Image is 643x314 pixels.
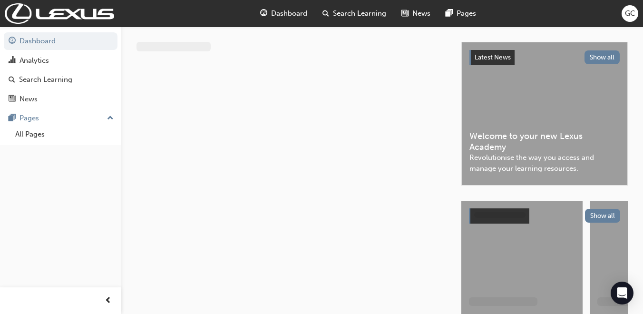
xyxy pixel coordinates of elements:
[9,95,16,104] span: news-icon
[469,208,620,224] a: Show all
[4,52,117,69] a: Analytics
[253,4,315,23] a: guage-iconDashboard
[394,4,438,23] a: news-iconNews
[260,8,267,20] span: guage-icon
[469,152,620,174] span: Revolutionise the way you access and manage your learning resources.
[271,8,307,19] span: Dashboard
[4,32,117,50] a: Dashboard
[412,8,430,19] span: News
[19,94,38,105] div: News
[475,53,511,61] span: Latest News
[4,30,117,109] button: DashboardAnalyticsSearch LearningNews
[315,4,394,23] a: search-iconSearch Learning
[5,3,114,24] img: Trak
[11,127,117,142] a: All Pages
[401,8,409,20] span: news-icon
[585,209,621,223] button: Show all
[622,5,638,22] button: GC
[438,4,484,23] a: pages-iconPages
[9,114,16,123] span: pages-icon
[9,57,16,65] span: chart-icon
[9,76,15,84] span: search-icon
[469,50,620,65] a: Latest NewsShow all
[19,113,39,124] div: Pages
[105,295,112,307] span: prev-icon
[4,109,117,127] button: Pages
[457,8,476,19] span: Pages
[4,71,117,88] a: Search Learning
[4,90,117,108] a: News
[625,8,635,19] span: GC
[322,8,329,20] span: search-icon
[333,8,386,19] span: Search Learning
[469,131,620,152] span: Welcome to your new Lexus Academy
[446,8,453,20] span: pages-icon
[585,50,620,64] button: Show all
[19,55,49,66] div: Analytics
[9,37,16,46] span: guage-icon
[611,282,633,304] div: Open Intercom Messenger
[19,74,72,85] div: Search Learning
[107,112,114,125] span: up-icon
[461,42,628,186] a: Latest NewsShow allWelcome to your new Lexus AcademyRevolutionise the way you access and manage y...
